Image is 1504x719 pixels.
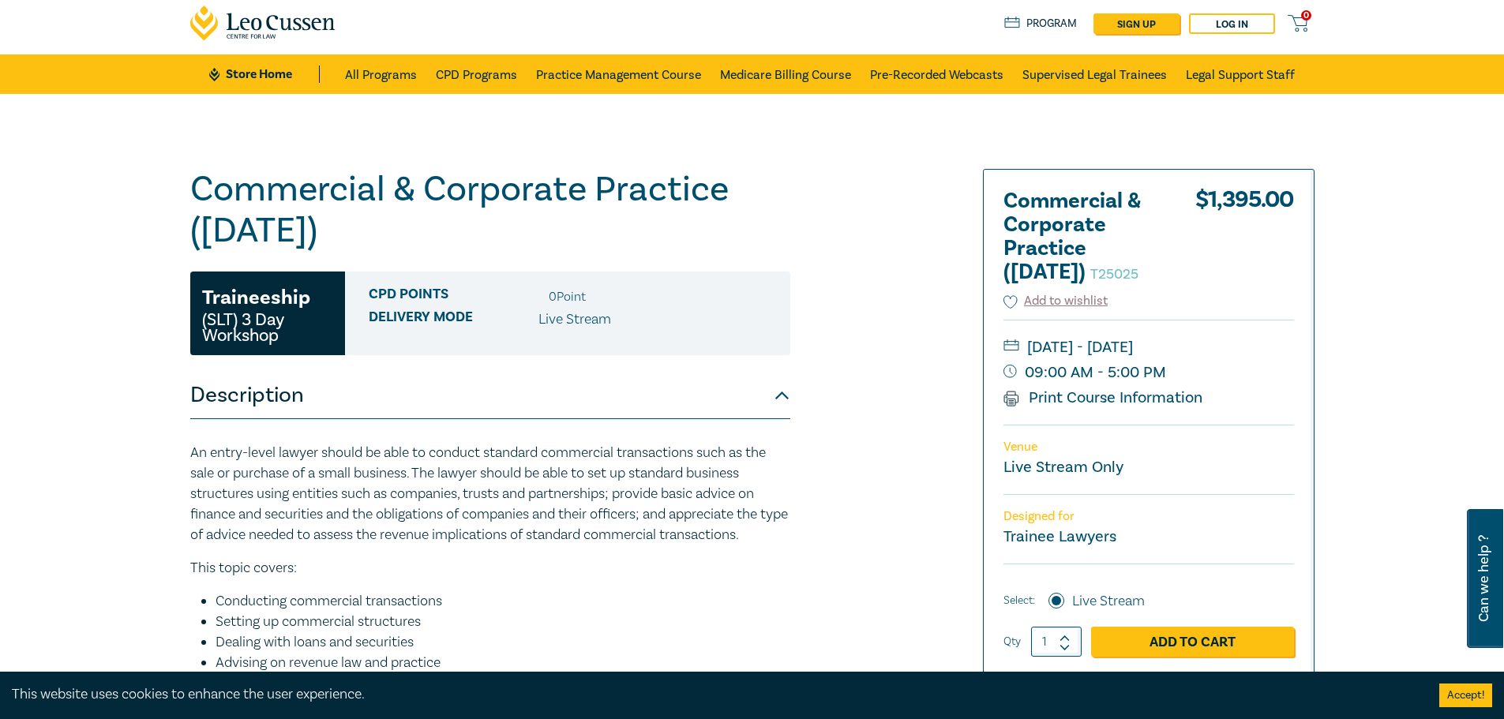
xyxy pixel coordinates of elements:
[1186,54,1295,94] a: Legal Support Staff
[1476,519,1491,638] span: Can we help ?
[202,283,310,312] h3: Traineeship
[190,443,790,545] p: An entry-level lawyer should be able to conduct standard commercial transactions such as the sale...
[1301,10,1311,21] span: 0
[216,653,790,673] li: Advising on revenue law and practice
[1003,388,1203,408] a: Print Course Information
[190,169,790,251] h1: Commercial & Corporate Practice ([DATE])
[1031,627,1082,657] input: 1
[870,54,1003,94] a: Pre-Recorded Webcasts
[1091,627,1294,657] a: Add to Cart
[216,632,790,653] li: Dealing with loans and securities
[1003,292,1108,310] button: Add to wishlist
[369,286,538,307] span: CPD Points
[1189,13,1275,34] a: Log in
[1003,526,1116,547] small: Trainee Lawyers
[1072,591,1145,612] label: Live Stream
[436,54,517,94] a: CPD Programs
[202,312,333,343] small: (SLT) 3 Day Workshop
[720,54,851,94] a: Medicare Billing Course
[1003,509,1294,524] p: Designed for
[1003,633,1021,650] label: Qty
[1003,335,1294,360] small: [DATE] - [DATE]
[1004,15,1078,32] a: Program
[1090,265,1138,283] small: T25025
[1003,457,1123,477] a: Live Stream Only
[216,612,790,632] li: Setting up commercial structures
[345,54,417,94] a: All Programs
[209,66,319,83] a: Store Home
[1003,592,1035,609] span: Select:
[1439,683,1492,707] button: Accept cookies
[1195,189,1294,292] div: $ 1,395.00
[190,372,790,419] button: Description
[1003,189,1177,284] h2: Commercial & Corporate Practice ([DATE])
[538,310,611,328] span: Live Stream
[1003,360,1294,385] small: 09:00 AM - 5:00 PM
[549,286,586,307] li: 0 Point
[216,591,790,612] li: Conducting commercial transactions
[1003,440,1294,455] p: Venue
[1093,13,1180,34] a: sign up
[536,54,701,94] a: Practice Management Course
[190,558,790,579] p: This topic covers:
[369,309,538,330] span: Delivery Mode
[1022,54,1167,94] a: Supervised Legal Trainees
[12,684,1416,705] div: This website uses cookies to enhance the user experience.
